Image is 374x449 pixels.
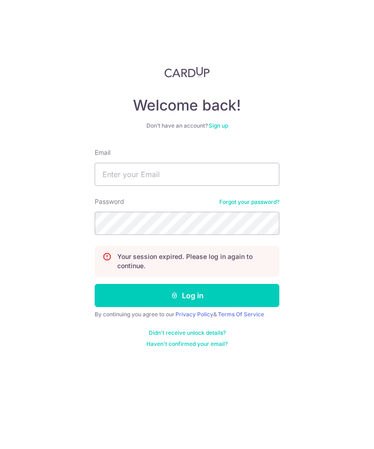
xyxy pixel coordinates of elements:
label: Email [95,148,110,157]
img: CardUp Logo [164,67,210,78]
a: Didn't receive unlock details? [149,329,226,337]
button: Log in [95,284,279,307]
p: Your session expired. Please log in again to continue. [117,252,271,271]
label: Password [95,197,124,206]
a: Forgot your password? [219,198,279,206]
h4: Welcome back! [95,96,279,115]
a: Privacy Policy [175,311,213,318]
input: Enter your Email [95,163,279,186]
div: Don’t have an account? [95,122,279,129]
a: Terms Of Service [218,311,264,318]
a: Haven't confirmed your email? [146,340,228,348]
div: By continuing you agree to our & [95,311,279,318]
a: Sign up [209,122,228,129]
